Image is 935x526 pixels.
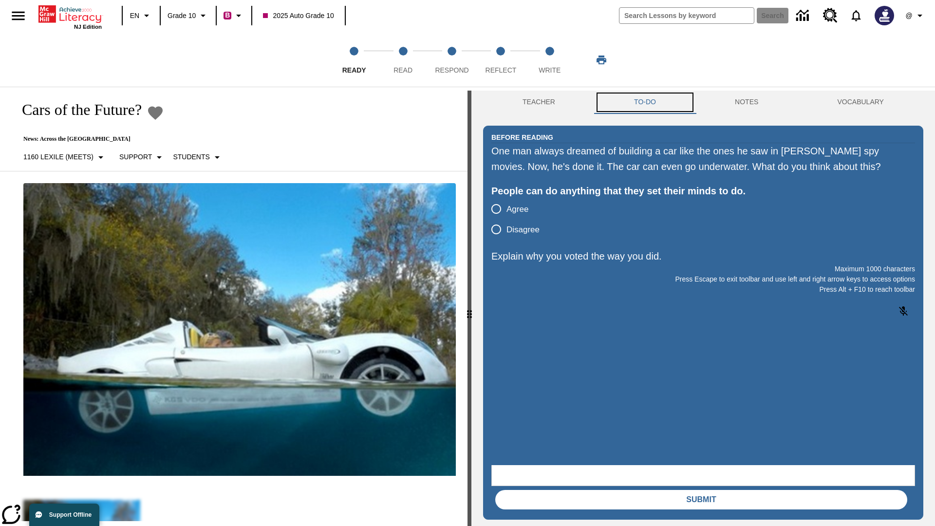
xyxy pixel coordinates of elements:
[29,504,99,526] button: Support Offline
[491,284,915,295] p: Press Alt + F10 to reach toolbar
[119,152,152,162] p: Support
[483,91,595,114] button: Teacher
[900,7,931,24] button: Profile/Settings
[491,264,915,274] p: Maximum 1000 characters
[483,91,923,114] div: Instructional Panel Tabs
[506,224,540,236] span: Disagree
[393,66,412,74] span: Read
[467,91,471,526] div: Press Enter or Spacebar and then press right and left arrow keys to move the slider
[4,1,33,30] button: Open side menu
[486,66,517,74] span: Reflect
[491,183,915,199] div: People can do anything that they set their minds to do.
[23,183,456,476] img: High-tech automobile treading water.
[522,33,578,87] button: Write step 5 of 5
[74,24,102,30] span: NJ Edition
[506,203,528,216] span: Agree
[869,3,900,28] button: Select a new avatar
[342,66,366,74] span: Ready
[169,149,226,166] button: Select Student
[539,66,561,74] span: Write
[875,6,894,25] img: Avatar
[843,3,869,28] a: Notifications
[220,7,248,24] button: Boost Class color is violet red. Change class color
[424,33,480,87] button: Respond step 3 of 5
[435,66,468,74] span: Respond
[491,132,553,143] h2: Before Reading
[472,33,529,87] button: Reflect step 4 of 5
[164,7,213,24] button: Grade: Grade 10, Select a grade
[12,101,142,119] h1: Cars of the Future?
[491,248,915,264] p: Explain why you voted the way you did.
[471,91,935,526] div: activity
[263,11,334,21] span: 2025 Auto Grade 10
[225,9,230,21] span: B
[130,11,139,21] span: EN
[168,11,196,21] span: Grade 10
[147,104,164,121] button: Add to Favorites - Cars of the Future?
[695,91,798,114] button: NOTES
[619,8,754,23] input: search field
[326,33,382,87] button: Ready step 1 of 5
[817,2,843,29] a: Resource Center, Will open in new tab
[49,511,92,518] span: Support Offline
[491,199,547,240] div: poll
[491,274,915,284] p: Press Escape to exit toolbar and use left and right arrow keys to access options
[4,8,142,17] body: Explain why you voted the way you did. Maximum 1000 characters Press Alt + F10 to reach toolbar P...
[798,91,923,114] button: VOCABULARY
[374,33,431,87] button: Read step 2 of 5
[491,143,915,174] div: One man always dreamed of building a car like the ones he saw in [PERSON_NAME] spy movies. Now, h...
[23,152,93,162] p: 1160 Lexile (Meets)
[173,152,209,162] p: Students
[595,91,695,114] button: TO-DO
[790,2,817,29] a: Data Center
[38,3,102,30] div: Home
[12,135,227,143] p: News: Across the [GEOGRAPHIC_DATA]
[115,149,169,166] button: Scaffolds, Support
[586,51,617,69] button: Print
[126,7,157,24] button: Language: EN, Select a language
[905,11,912,21] span: @
[495,490,907,509] button: Submit
[19,149,111,166] button: Select Lexile, 1160 Lexile (Meets)
[892,300,915,323] button: Click to activate and allow voice recognition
